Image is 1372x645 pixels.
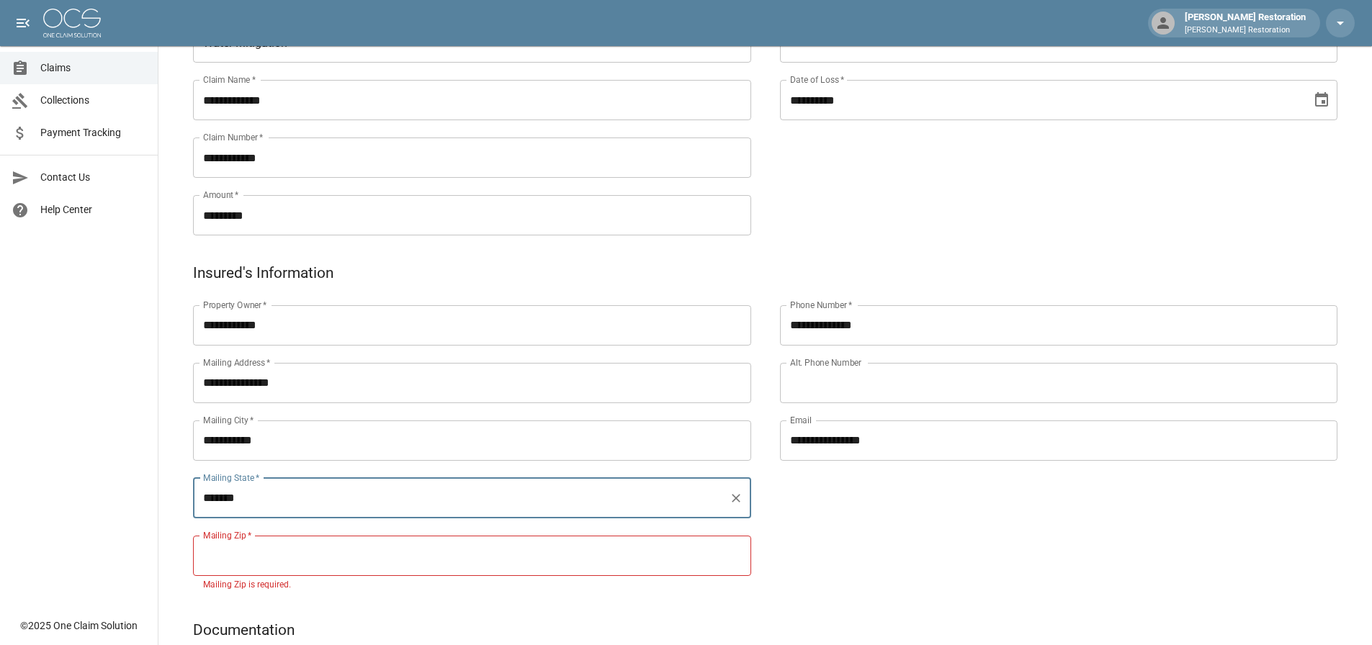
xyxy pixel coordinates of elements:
[40,202,146,217] span: Help Center
[790,356,861,369] label: Alt. Phone Number
[726,488,746,508] button: Clear
[203,189,239,201] label: Amount
[1179,10,1312,36] div: [PERSON_NAME] Restoration
[9,9,37,37] button: open drawer
[203,73,256,86] label: Claim Name
[40,170,146,185] span: Contact Us
[40,60,146,76] span: Claims
[790,299,852,311] label: Phone Number
[1185,24,1306,37] p: [PERSON_NAME] Restoration
[790,73,844,86] label: Date of Loss
[1307,86,1336,114] button: Choose date, selected date is Aug 21, 2025
[203,299,267,311] label: Property Owner
[203,578,741,592] p: Mailing Zip is required.
[40,125,146,140] span: Payment Tracking
[203,414,254,426] label: Mailing City
[203,131,263,143] label: Claim Number
[790,414,812,426] label: Email
[20,618,138,633] div: © 2025 One Claim Solution
[203,529,252,541] label: Mailing Zip
[203,356,270,369] label: Mailing Address
[40,93,146,108] span: Collections
[43,9,101,37] img: ocs-logo-white-transparent.png
[203,472,259,484] label: Mailing State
